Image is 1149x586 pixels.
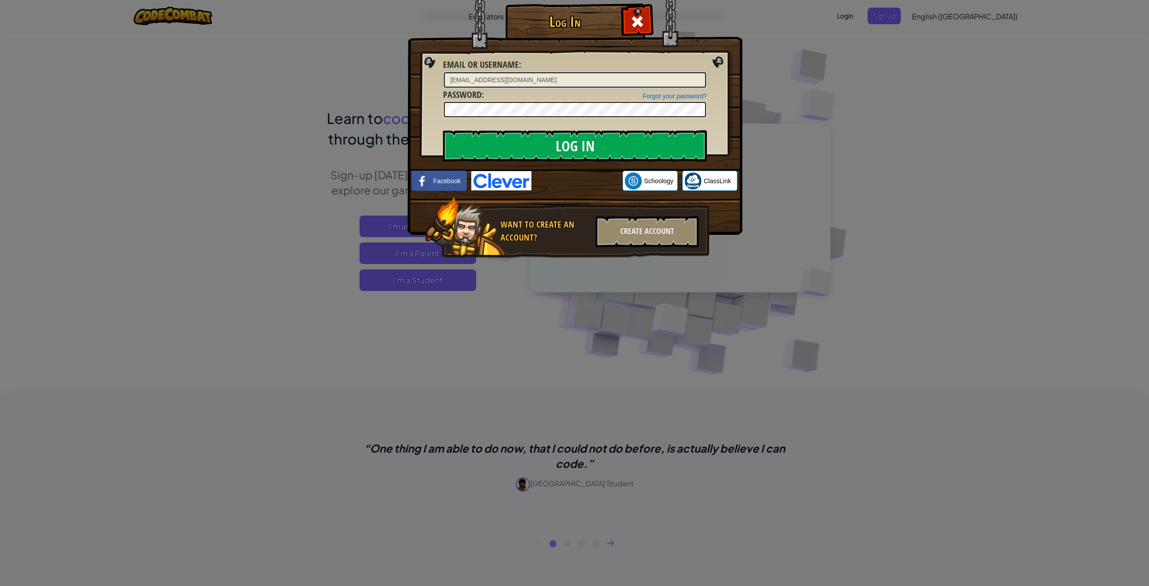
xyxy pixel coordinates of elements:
[443,130,707,162] input: Log In
[443,58,519,70] span: Email or Username
[471,171,531,190] img: clever-logo-blue.png
[443,58,521,71] label: :
[443,88,484,101] label: :
[684,172,702,189] img: classlink-logo-small.png
[433,176,460,185] span: Facebook
[704,176,731,185] span: ClassLink
[531,171,623,191] iframe: Sign in with Google Button
[443,88,482,101] span: Password
[596,216,699,247] div: Create Account
[625,172,642,189] img: schoology.png
[414,172,431,189] img: facebook_small.png
[508,14,622,30] h1: Log In
[500,218,590,244] div: Want to create an account?
[643,93,707,100] a: Forgot your password?
[644,176,673,185] span: Schoology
